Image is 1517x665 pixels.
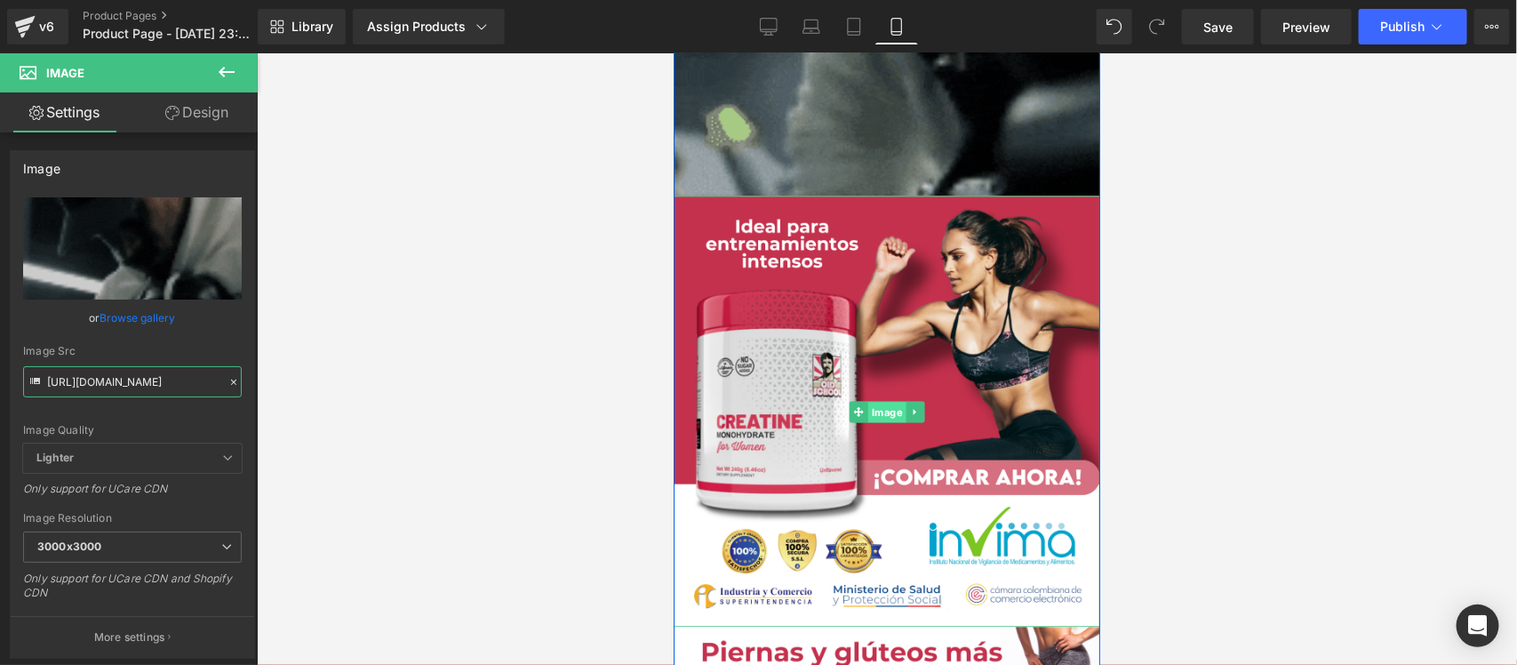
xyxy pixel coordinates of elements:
[833,9,875,44] a: Tablet
[1359,9,1467,44] button: Publish
[1203,18,1233,36] span: Save
[747,9,790,44] a: Desktop
[36,15,58,38] div: v6
[875,9,918,44] a: Mobile
[23,482,242,508] div: Only support for UCare CDN
[23,424,242,437] div: Image Quality
[37,540,101,553] b: 3000x3000
[94,629,165,645] p: More settings
[23,151,60,176] div: Image
[23,572,242,612] div: Only support for UCare CDN and Shopify CDN
[83,9,287,23] a: Product Pages
[132,92,261,132] a: Design
[1380,20,1425,34] span: Publish
[1282,18,1330,36] span: Preview
[1139,9,1175,44] button: Redo
[23,366,242,397] input: Link
[790,9,833,44] a: Laptop
[100,302,176,333] a: Browse gallery
[11,616,254,658] button: More settings
[36,451,74,464] b: Lighter
[367,18,491,36] div: Assign Products
[258,9,346,44] a: New Library
[23,308,242,327] div: or
[1457,605,1499,647] div: Open Intercom Messenger
[23,512,242,525] div: Image Resolution
[1261,9,1352,44] a: Preview
[195,349,233,370] span: Image
[46,66,84,80] span: Image
[7,9,68,44] a: v6
[83,27,253,41] span: Product Page - [DATE] 23:45:03
[232,349,251,370] a: Expand / Collapse
[23,345,242,357] div: Image Src
[1097,9,1132,44] button: Undo
[291,19,333,35] span: Library
[1474,9,1510,44] button: More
